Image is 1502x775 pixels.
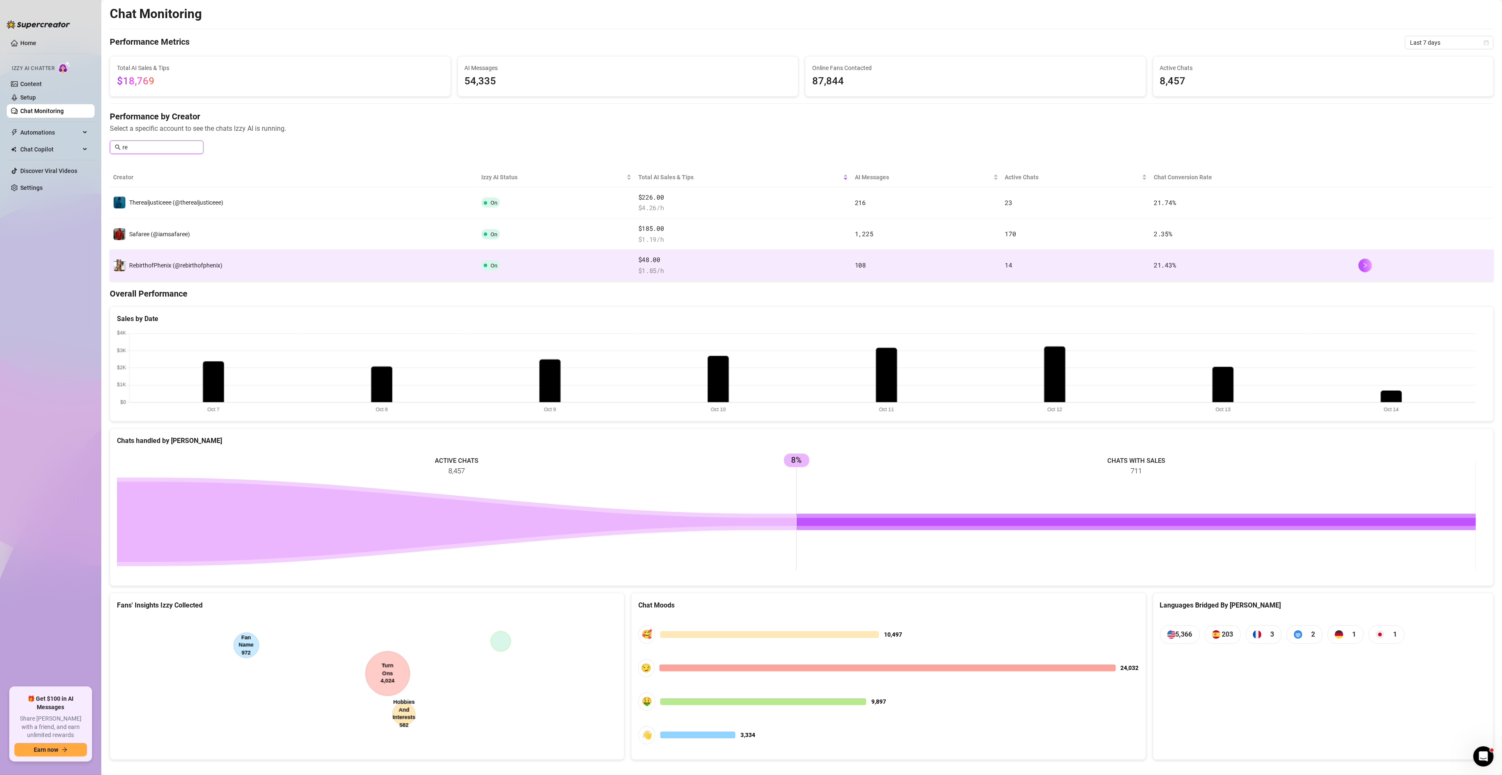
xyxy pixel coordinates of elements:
span: arrow-right [62,747,68,753]
span: 1,225 [855,230,873,238]
div: Chat Moods [638,600,1139,610]
span: Share [PERSON_NAME] with a friend, and earn unlimited rewards [14,715,87,740]
span: Izzy AI Chatter [12,65,54,73]
span: 2.35 % [1154,230,1172,238]
span: On [491,200,497,206]
span: $48.00 [638,255,848,265]
div: Languages Bridged By [PERSON_NAME] [1160,600,1487,610]
div: 👋 [638,726,655,744]
span: 203 [1222,629,1234,640]
span: right [1362,262,1368,268]
span: 108 [855,261,866,269]
a: Discover Viral Videos [20,167,77,174]
span: 3,334 [740,730,755,740]
span: Izzy AI Status [481,173,625,182]
img: Therealjusticeee (@therealjusticeee) [114,197,125,208]
th: Izzy AI Status [478,167,635,187]
img: de [1335,630,1343,639]
img: AI Chatter [58,61,71,73]
span: Online Fans Contacted [812,63,1139,73]
span: On [491,231,497,238]
th: Chat Conversion Rate [1150,167,1355,187]
input: Search account... [122,143,198,152]
span: $18,769 [117,75,155,87]
span: Select a specific account to see the chats Izzy AI is running. [110,123,1494,134]
span: 23 [1005,198,1012,207]
span: thunderbolt [11,129,18,136]
img: Safaree (@iamsafaree) [114,228,125,240]
div: 🤑 [638,692,655,710]
span: Total AI Sales & Tips [638,173,841,182]
span: Earn now [34,746,58,753]
img: us [1167,630,1176,639]
img: Chat Copilot [11,146,16,152]
th: AI Messages [851,167,1002,187]
h4: Overall Performance [110,288,1494,300]
span: 5,366 [1176,629,1193,640]
div: Sales by Date [117,313,1486,324]
button: right [1358,259,1372,272]
span: 216 [855,198,866,207]
img: fr [1253,630,1261,639]
span: Active Chats [1160,63,1487,73]
span: 14 [1005,261,1012,269]
span: 1 [1394,629,1397,640]
th: Creator [110,167,478,187]
span: RebirthofPhenix (@rebirthofphenix) [129,262,222,269]
span: 21.43 % [1154,261,1176,269]
img: RebirthofPhenix (@rebirthofphenix) [114,259,125,271]
div: 🥰 [638,625,655,643]
span: $185.00 [638,224,848,234]
span: Chat Copilot [20,143,80,156]
span: 54,335 [465,73,792,89]
span: 🎁 Get $100 in AI Messages [14,695,87,711]
span: 24,032 [1121,663,1139,672]
div: 😏 [638,659,654,677]
span: 1 [1353,629,1356,640]
button: Earn nowarrow-right [14,743,87,756]
a: Content [20,81,42,87]
a: Chat Monitoring [20,108,64,114]
span: 2 [1312,629,1315,640]
a: Setup [20,94,36,101]
img: es [1212,630,1220,639]
span: 8,457 [1160,73,1487,89]
span: Safaree (@iamsafaree) [129,231,190,238]
span: 10,497 [884,630,902,639]
img: logo-BBDzfeDw.svg [7,20,70,29]
span: AI Messages [465,63,792,73]
a: Settings [20,184,43,191]
span: Therealjusticeee (@therealjusticeee) [129,199,223,206]
span: Active Chats [1005,173,1141,182]
span: 21.74 % [1154,198,1176,207]
span: Automations [20,126,80,139]
iframe: Intercom live chat [1473,746,1494,767]
span: search [115,144,121,150]
span: On [491,262,497,269]
span: Total AI Sales & Tips [117,63,444,73]
th: Active Chats [1002,167,1151,187]
div: Chats handled by [PERSON_NAME] [117,435,1486,446]
h4: Performance Metrics [110,36,190,49]
span: calendar [1484,40,1489,45]
th: Total AI Sales & Tips [635,167,851,187]
span: $ 1.19 /h [638,235,848,245]
img: jp [1376,630,1384,639]
div: Fans' Insights Izzy Collected [117,600,617,610]
span: 3 [1271,629,1274,640]
span: 9,897 [871,697,886,706]
span: 87,844 [812,73,1139,89]
span: $ 1.85 /h [638,266,848,276]
span: 170 [1005,230,1016,238]
a: Home [20,40,36,46]
span: $ 4.26 /h [638,203,848,213]
h2: Chat Monitoring [110,6,202,22]
img: un [1294,630,1302,639]
h4: Performance by Creator [110,111,1494,122]
span: Last 7 days [1410,36,1488,49]
span: AI Messages [855,173,992,182]
span: $226.00 [638,192,848,203]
